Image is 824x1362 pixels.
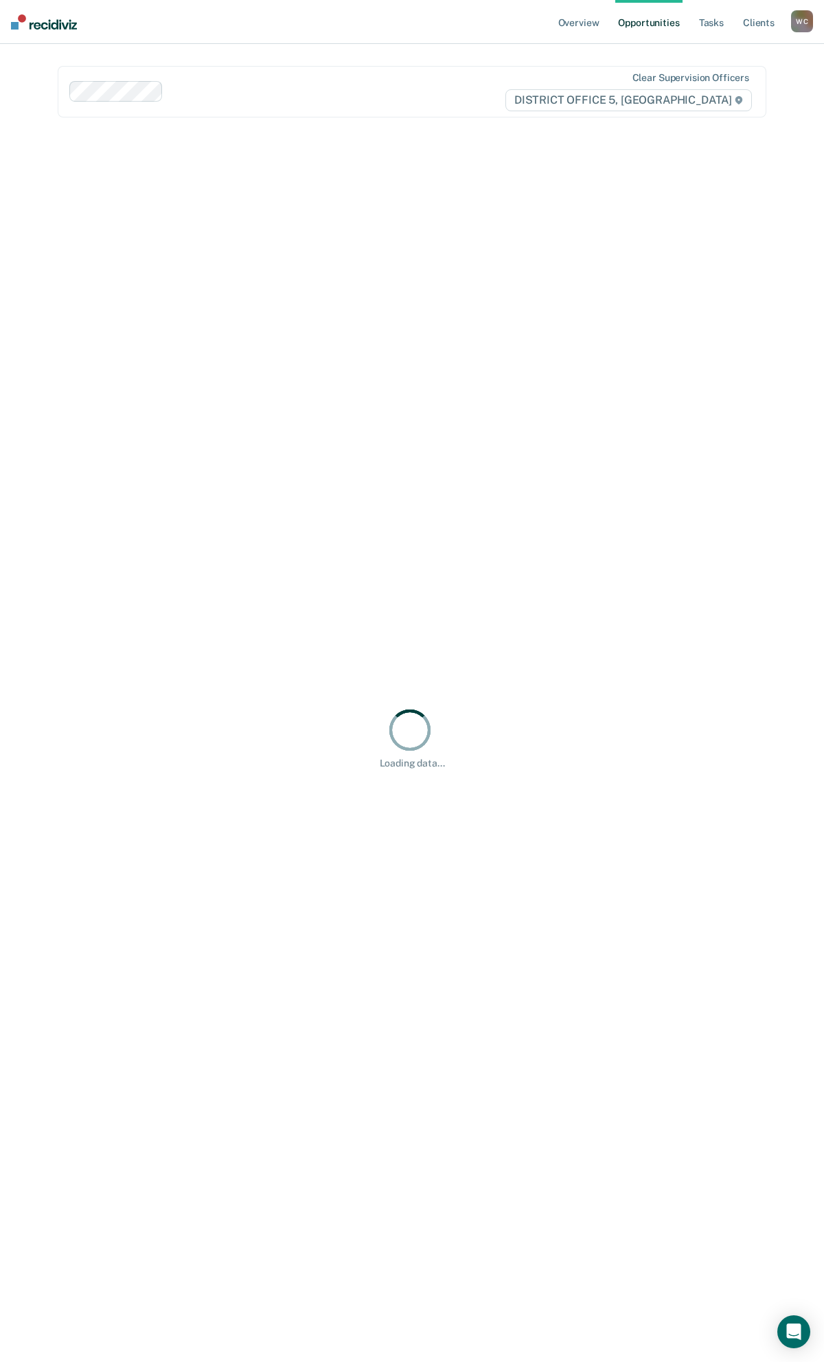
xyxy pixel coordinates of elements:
[791,10,813,32] button: WC
[380,758,445,769] div: Loading data...
[632,72,749,84] div: Clear supervision officers
[11,14,77,30] img: Recidiviz
[505,89,752,111] span: DISTRICT OFFICE 5, [GEOGRAPHIC_DATA]
[791,10,813,32] div: W C
[777,1315,810,1348] div: Open Intercom Messenger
